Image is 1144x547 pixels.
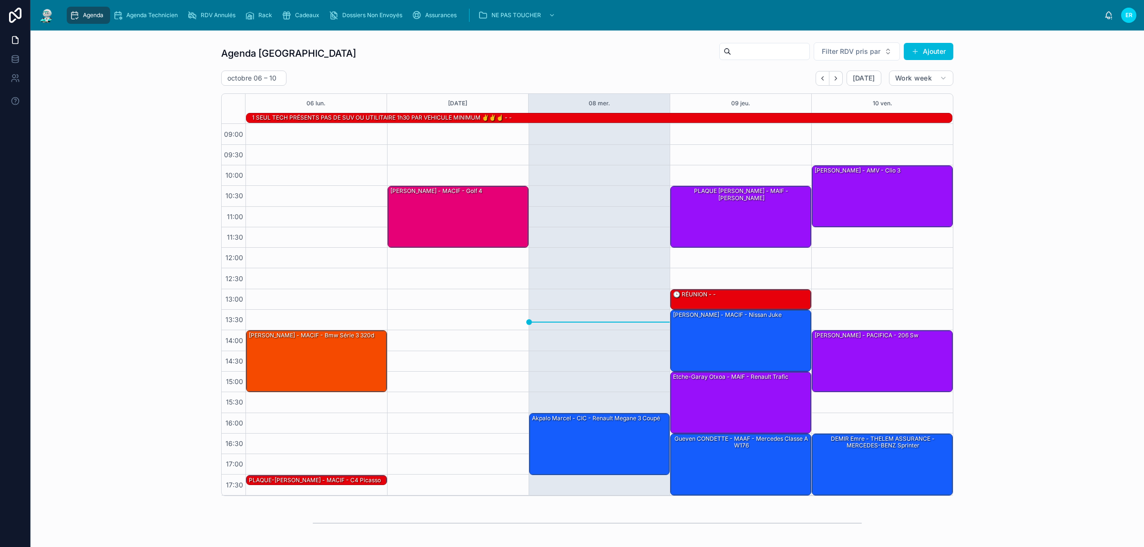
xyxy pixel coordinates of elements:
div: Akpalo Marcel - CIC - Renault Megane 3 coupé [530,414,670,475]
span: 14:30 [223,357,245,365]
button: Work week [889,71,953,86]
div: [PERSON_NAME] - MACIF - Nissan juke [672,311,783,319]
div: [PERSON_NAME] - PACIFICA - 206 sw [812,331,952,392]
span: Agenda Technicien [126,11,178,19]
span: 17:30 [224,481,245,489]
a: RDV Annulés [184,7,242,24]
div: [PERSON_NAME] - MACIF - Nissan juke [671,310,811,371]
div: [PERSON_NAME] - MACIF - Bmw série 3 320d [248,331,375,340]
div: [PERSON_NAME] - MACIF - Golf 4 [389,187,483,195]
div: [PERSON_NAME] - AMV - clio 3 [812,166,952,227]
button: 10 ven. [873,94,892,113]
span: 09:30 [222,151,245,159]
a: NE PAS TOUCHER [475,7,560,24]
button: Ajouter [904,43,953,60]
button: 06 lun. [306,94,326,113]
a: Agenda Technicien [110,7,184,24]
div: Akpalo Marcel - CIC - Renault Megane 3 coupé [531,414,661,423]
div: [PERSON_NAME] - AMV - clio 3 [814,166,901,175]
h2: octobre 06 – 10 [227,73,276,83]
span: 11:00 [225,213,245,221]
span: 14:00 [223,336,245,344]
div: Etche-garay Otxoa - MAIF - Renault trafic [672,373,789,381]
span: 11:30 [225,233,245,241]
div: Gueven CONDETTE - MAAF - Mercedes classe a w176 [671,434,811,495]
div: DEMIR Emre - THELEM ASSURANCE - MERCEDES-BENZ Sprinter [814,435,952,450]
span: 16:30 [223,439,245,447]
div: [PERSON_NAME] - MACIF - Bmw série 3 320d [246,331,387,392]
div: Etche-garay Otxoa - MAIF - Renault trafic [671,372,811,433]
span: 16:00 [223,419,245,427]
div: 1 SEUL TECH PRÉSENTS PAS DE SUV OU UTILITAIRE 1h30 PAR VEHICULE MINIMUM ✌️✌️☝️ - - [251,113,513,122]
span: Work week [895,74,932,82]
a: Rack [242,7,279,24]
img: App logo [38,8,55,23]
a: Cadeaux [279,7,326,24]
span: RDV Annulés [201,11,235,19]
div: [PERSON_NAME] - MACIF - Golf 4 [388,186,528,247]
div: 🕒 RÉUNION - - [672,290,717,299]
span: 13:00 [223,295,245,303]
div: PLAQUE-[PERSON_NAME] - MACIF - C4 Picasso [246,476,387,485]
span: 12:30 [223,274,245,283]
span: [DATE] [853,74,875,82]
button: Select Button [814,42,900,61]
div: 🕒 RÉUNION - - [671,290,811,309]
span: Cadeaux [295,11,319,19]
span: 10:00 [223,171,245,179]
div: PLAQUE [PERSON_NAME] - MAIF - [PERSON_NAME] [671,186,811,247]
button: 08 mer. [589,94,610,113]
span: 10:30 [223,192,245,200]
span: NE PAS TOUCHER [491,11,541,19]
a: Dossiers Non Envoyés [326,7,409,24]
span: 09:00 [222,130,245,138]
div: scrollable content [63,5,1104,26]
div: 1 SEUL TECH PRÉSENTS PAS DE SUV OU UTILITAIRE 1h30 PAR VEHICULE MINIMUM ✌️✌️☝️ - - [251,113,513,122]
span: 13:30 [223,315,245,324]
button: Next [829,71,843,86]
button: 09 jeu. [731,94,750,113]
span: 15:30 [224,398,245,406]
button: [DATE] [448,94,467,113]
button: Back [816,71,829,86]
a: Agenda [67,7,110,24]
span: 12:00 [223,253,245,262]
span: 17:00 [224,460,245,468]
span: Agenda [83,11,103,19]
div: PLAQUE [PERSON_NAME] - MAIF - [PERSON_NAME] [672,187,810,203]
h1: Agenda [GEOGRAPHIC_DATA] [221,47,356,60]
span: Filter RDV pris par [822,47,880,56]
div: [PERSON_NAME] - PACIFICA - 206 sw [814,331,919,340]
div: Gueven CONDETTE - MAAF - Mercedes classe a w176 [672,435,810,450]
a: Assurances [409,7,463,24]
span: Rack [258,11,272,19]
span: Assurances [425,11,457,19]
div: DEMIR Emre - THELEM ASSURANCE - MERCEDES-BENZ Sprinter [812,434,952,495]
span: 15:00 [224,377,245,385]
span: ER [1125,11,1133,19]
div: PLAQUE-[PERSON_NAME] - MACIF - C4 Picasso [248,476,382,485]
span: Dossiers Non Envoyés [342,11,402,19]
button: [DATE] [847,71,881,86]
